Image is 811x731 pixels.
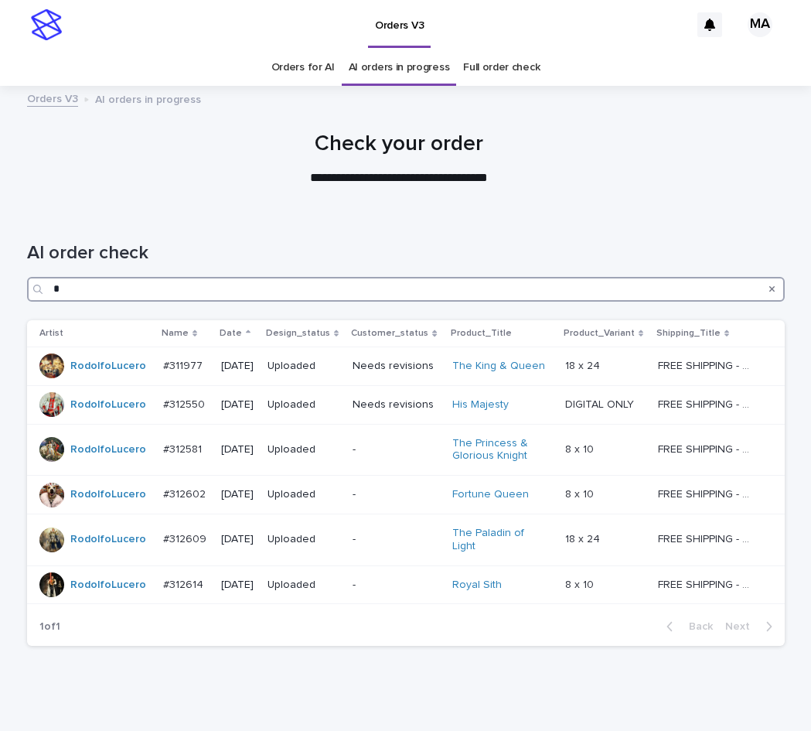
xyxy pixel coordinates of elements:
a: RodolfoLucero [70,360,146,373]
tr: RodolfoLucero #312550#312550 [DATE]UploadedNeeds revisionsHis Majesty DIGITAL ONLYDIGITAL ONLY FR... [27,385,785,424]
button: Back [654,620,719,634]
p: Product_Variant [564,325,635,342]
p: Shipping_Title [656,325,721,342]
p: FREE SHIPPING - preview in 1-2 business days, after your approval delivery will take 5-10 b.d. [658,530,758,546]
p: [DATE] [221,360,255,373]
span: Back [680,621,713,632]
span: Next [725,621,759,632]
p: - [353,443,439,456]
p: #312550 [163,395,208,412]
p: 8 x 10 [565,485,597,501]
p: 1 of 1 [27,608,73,646]
p: - [353,533,439,546]
a: RodolfoLucero [70,488,146,501]
a: AI orders in progress [349,50,450,86]
a: Fortune Queen [452,488,529,501]
p: Uploaded [267,398,340,412]
a: The Princess & Glorious Knight [452,437,549,463]
p: Product_Title [451,325,512,342]
p: Design_status [266,325,330,342]
h1: AI order check [27,242,785,265]
p: DIGITAL ONLY [565,395,637,412]
img: stacker-logo-s-only.png [31,9,62,40]
a: Orders V3 [27,89,78,107]
p: 18 x 24 [565,357,603,373]
p: Uploaded [267,360,340,373]
p: FREE SHIPPING - preview in 1-2 business days, after your approval delivery will take 5-10 b.d. [658,576,758,592]
p: FREE SHIPPING - preview in 1-2 business days, after your approval delivery will take 5-10 b.d. [658,485,758,501]
p: Uploaded [267,533,340,546]
a: RodolfoLucero [70,533,146,546]
p: - [353,579,439,592]
a: Orders for AI [271,50,335,86]
p: [DATE] [221,488,255,501]
button: Next [719,620,785,634]
p: Name [162,325,189,342]
p: AI orders in progress [95,90,201,107]
a: The Paladin of Light [452,527,549,553]
a: Full order check [463,50,540,86]
tr: RodolfoLucero #311977#311977 [DATE]UploadedNeeds revisionsThe King & Queen 18 x 2418 x 24 FREE SH... [27,347,785,385]
a: His Majesty [452,398,509,412]
tr: RodolfoLucero #312602#312602 [DATE]Uploaded-Fortune Queen 8 x 108 x 10 FREE SHIPPING - preview in... [27,476,785,514]
p: #312581 [163,440,205,456]
p: [DATE] [221,579,255,592]
p: FREE SHIPPING - preview in 1-2 business days, after your approval delivery will take 5-10 b.d. [658,440,758,456]
tr: RodolfoLucero #312581#312581 [DATE]Uploaded-The Princess & Glorious Knight 8 x 108 x 10 FREE SHIP... [27,424,785,476]
a: The King & Queen [452,360,545,373]
p: Customer_status [351,325,428,342]
p: 8 x 10 [565,576,597,592]
p: FREE SHIPPING - preview in 1-2 business days, after your approval delivery will take 5-10 b.d. [658,395,758,412]
a: RodolfoLucero [70,398,146,412]
a: Royal Sith [452,579,502,592]
p: #312614 [163,576,206,592]
tr: RodolfoLucero #312609#312609 [DATE]Uploaded-The Paladin of Light 18 x 2418 x 24 FREE SHIPPING - p... [27,514,785,565]
p: FREE SHIPPING - preview in 1-2 business days, after your approval delivery will take 5-10 b.d. [658,357,758,373]
p: Date [220,325,242,342]
input: Search [27,277,785,302]
a: RodolfoLucero [70,579,146,592]
h1: Check your order [20,132,778,158]
p: [DATE] [221,533,255,546]
p: Uploaded [267,443,340,456]
p: - [353,488,439,501]
p: Uploaded [267,579,340,592]
p: Needs revisions [353,398,439,412]
p: Needs revisions [353,360,439,373]
div: MA [748,12,772,37]
p: Artist [39,325,63,342]
p: 18 x 24 [565,530,603,546]
p: Uploaded [267,488,340,501]
a: RodolfoLucero [70,443,146,456]
p: #312602 [163,485,209,501]
p: 8 x 10 [565,440,597,456]
p: [DATE] [221,443,255,456]
p: #312609 [163,530,210,546]
tr: RodolfoLucero #312614#312614 [DATE]Uploaded-Royal Sith 8 x 108 x 10 FREE SHIPPING - preview in 1-... [27,565,785,604]
p: #311977 [163,357,206,373]
p: [DATE] [221,398,255,412]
